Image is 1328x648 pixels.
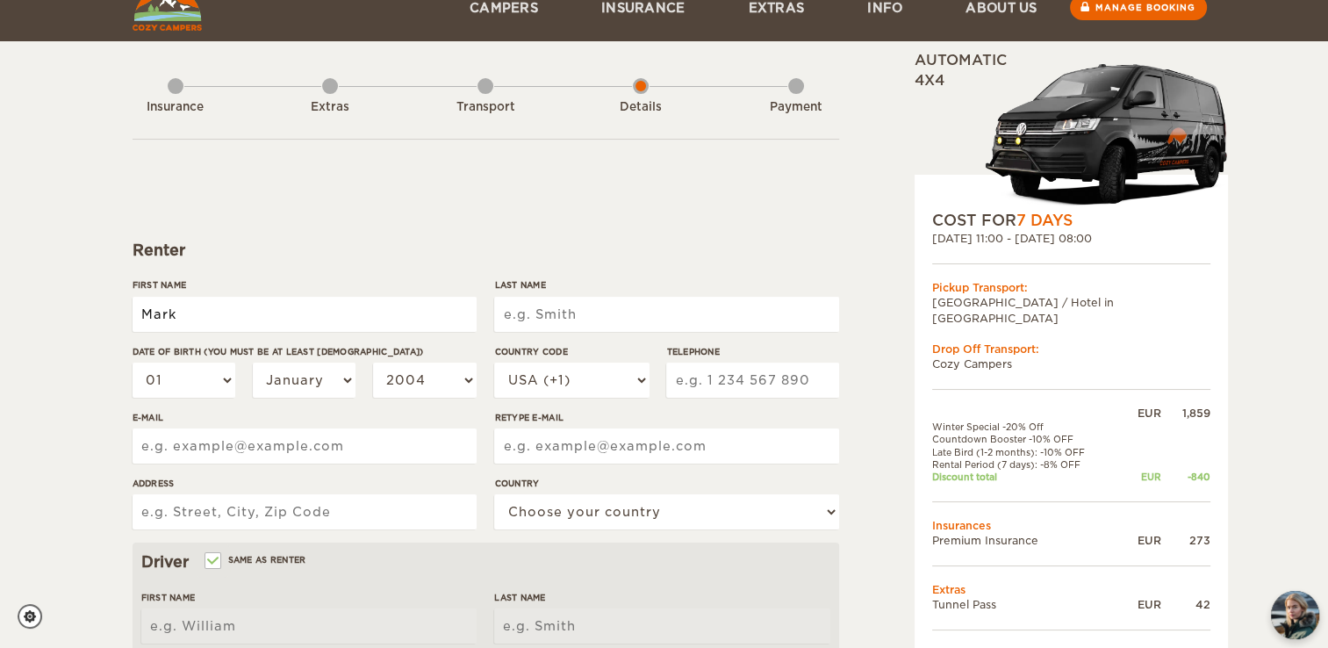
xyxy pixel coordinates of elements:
div: Renter [133,240,839,261]
td: Cozy Campers [932,356,1210,371]
img: Freyja at Cozy Campers [1271,591,1319,639]
div: EUR [1120,533,1160,548]
label: First Name [133,278,477,292]
a: Cookie settings [18,604,54,629]
div: 273 [1161,533,1210,548]
div: Automatic 4x4 [915,51,1228,210]
div: Drop Off Transport: [932,342,1210,356]
input: e.g. Smith [494,608,829,644]
label: Last Name [494,278,838,292]
td: Insurances [932,518,1210,533]
div: EUR [1120,406,1160,421]
input: e.g. Smith [494,297,838,332]
div: Driver [141,551,830,572]
label: Country Code [494,345,649,358]
td: Countdown Booster -10% OFF [932,433,1121,445]
input: e.g. William [133,297,477,332]
td: [GEOGRAPHIC_DATA] / Hotel in [GEOGRAPHIC_DATA] [932,295,1210,325]
img: stor-stuttur-old-new-5.png [985,56,1228,210]
label: Retype E-mail [494,411,838,424]
div: 1,859 [1161,406,1210,421]
input: e.g. example@example.com [133,428,477,464]
div: Pickup Transport: [932,280,1210,295]
div: 42 [1161,597,1210,612]
div: -840 [1161,471,1210,483]
td: Winter Special -20% Off [932,421,1121,433]
td: Rental Period (7 days): -8% OFF [932,458,1121,471]
label: Date of birth (You must be at least [DEMOGRAPHIC_DATA]) [133,345,477,358]
td: Late Bird (1-2 months): -10% OFF [932,446,1121,458]
label: First Name [141,591,477,604]
div: Details [592,99,689,116]
div: Insurance [127,99,224,116]
input: e.g. William [141,608,477,644]
td: Discount total [932,471,1121,483]
label: Same as renter [206,551,306,568]
label: Country [494,477,838,490]
input: e.g. example@example.com [494,428,838,464]
div: Payment [748,99,844,116]
td: Premium Insurance [932,533,1121,548]
input: Same as renter [206,557,218,568]
label: E-mail [133,411,477,424]
span: 7 Days [1016,212,1073,229]
div: COST FOR [932,210,1210,231]
div: EUR [1120,597,1160,612]
input: e.g. 1 234 567 890 [666,363,838,398]
label: Telephone [666,345,838,358]
div: [DATE] 11:00 - [DATE] 08:00 [932,231,1210,246]
td: Tunnel Pass [932,597,1121,612]
input: e.g. Street, City, Zip Code [133,494,477,529]
label: Address [133,477,477,490]
td: Extras [932,582,1210,597]
div: EUR [1120,471,1160,483]
button: chat-button [1271,591,1319,639]
div: Transport [437,99,534,116]
div: Extras [282,99,378,116]
label: Last Name [494,591,829,604]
